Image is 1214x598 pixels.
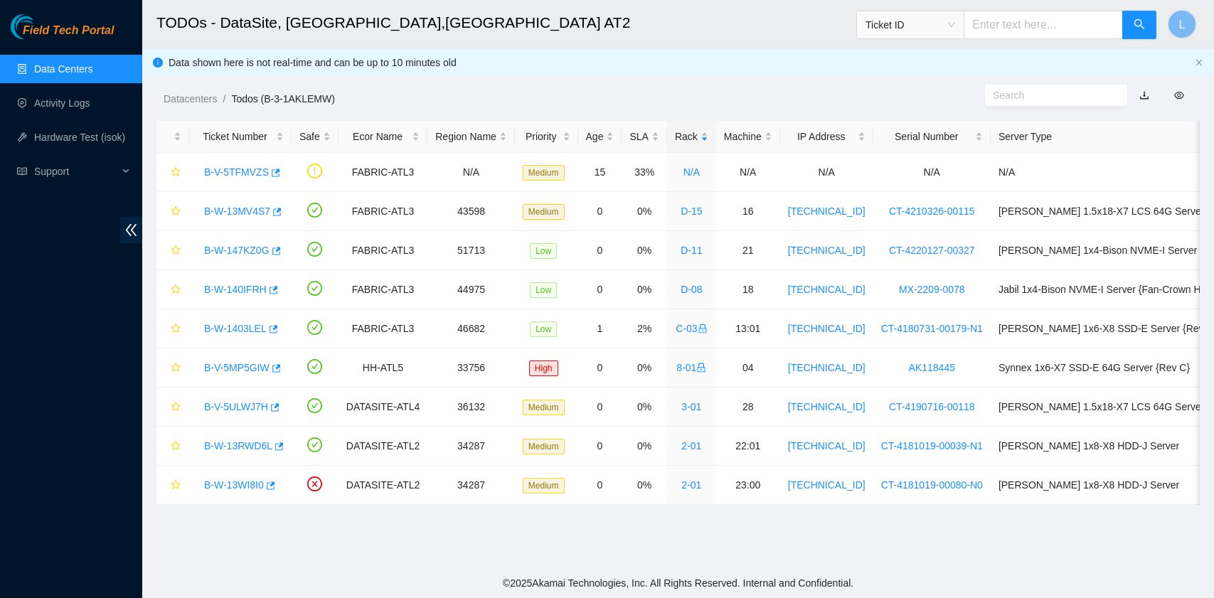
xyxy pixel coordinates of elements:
[681,401,701,412] a: 3-01
[881,440,983,452] a: CT-4181019-00039-N1
[17,166,27,176] span: read
[307,398,322,413] span: check-circle
[716,192,780,231] td: 16
[716,427,780,466] td: 22:01
[171,245,181,257] span: star
[339,270,427,309] td: FABRIC-ATL3
[307,203,322,218] span: check-circle
[307,281,322,296] span: check-circle
[120,217,142,243] span: double-left
[622,348,666,388] td: 0%
[676,362,706,373] a: 8-01lock
[34,63,92,75] a: Data Centers
[204,479,264,491] a: B-W-13WI8I0
[204,323,267,334] a: B-W-1403LEL
[881,323,983,334] a: CT-4180731-00179-N1
[622,309,666,348] td: 2%
[171,441,181,452] span: star
[34,132,125,143] a: Hardware Test (isok)
[681,245,702,256] a: D-11
[881,479,983,491] a: CT-4181019-00080-N0
[788,401,866,412] a: [TECHNICAL_ID]
[909,362,955,373] a: AK118445
[204,245,270,256] a: B-W-147KZ0G
[427,153,515,192] td: N/A
[622,466,666,505] td: 0%
[307,437,322,452] span: check-circle
[204,440,272,452] a: B-W-13RWD6L
[11,14,72,39] img: Akamai Technologies
[171,402,181,413] span: star
[1195,58,1203,67] span: close
[339,348,427,388] td: HH-ATL5
[427,270,515,309] td: 44975
[204,205,270,217] a: B-W-13MV4S7
[427,192,515,231] td: 43598
[1174,90,1184,100] span: eye
[788,205,866,217] a: [TECHNICAL_ID]
[622,388,666,427] td: 0%
[427,388,515,427] td: 36132
[530,243,557,259] span: Low
[34,97,90,109] a: Activity Logs
[164,474,181,496] button: star
[681,440,701,452] a: 2-01
[11,26,114,44] a: Akamai TechnologiesField Tech Portal
[1139,90,1149,101] a: download
[339,388,427,427] td: DATASITE-ATL4
[696,363,706,373] span: lock
[307,476,322,491] span: close-circle
[993,87,1108,103] input: Search
[622,270,666,309] td: 0%
[681,205,702,217] a: D-15
[716,231,780,270] td: 21
[164,200,181,223] button: star
[427,231,515,270] td: 51713
[716,388,780,427] td: 28
[716,348,780,388] td: 04
[578,270,622,309] td: 0
[523,165,565,181] span: Medium
[1134,18,1145,32] span: search
[523,400,565,415] span: Medium
[339,231,427,270] td: FABRIC-ATL3
[164,434,181,457] button: star
[788,479,866,491] a: [TECHNICAL_ID]
[530,321,557,337] span: Low
[873,153,991,192] td: N/A
[204,362,270,373] a: B-V-5MP5GIW
[523,478,565,493] span: Medium
[171,284,181,296] span: star
[23,24,114,38] span: Field Tech Portal
[339,427,427,466] td: DATASITE-ATL2
[788,323,866,334] a: [TECHNICAL_ID]
[716,270,780,309] td: 18
[578,388,622,427] td: 0
[204,401,268,412] a: B-V-5ULWJ7H
[339,309,427,348] td: FABRIC-ATL3
[164,161,181,183] button: star
[339,192,427,231] td: FABRIC-ATL3
[171,167,181,178] span: star
[889,401,975,412] a: CT-4190716-00118
[788,362,866,373] a: [TECHNICAL_ID]
[171,363,181,374] span: star
[788,284,866,295] a: [TECHNICAL_ID]
[171,206,181,218] span: star
[164,93,217,105] a: Datacenters
[578,192,622,231] td: 0
[231,93,334,105] a: Todos (B-3-1AKLEMW)
[889,205,975,217] a: CT-4210326-00115
[866,14,955,36] span: Ticket ID
[622,427,666,466] td: 0%
[716,309,780,348] td: 13:01
[523,439,565,454] span: Medium
[171,480,181,491] span: star
[578,348,622,388] td: 0
[899,284,965,295] a: MX-2209-0078
[164,395,181,418] button: star
[578,153,622,192] td: 15
[427,348,515,388] td: 33756
[164,317,181,340] button: star
[427,427,515,466] td: 34287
